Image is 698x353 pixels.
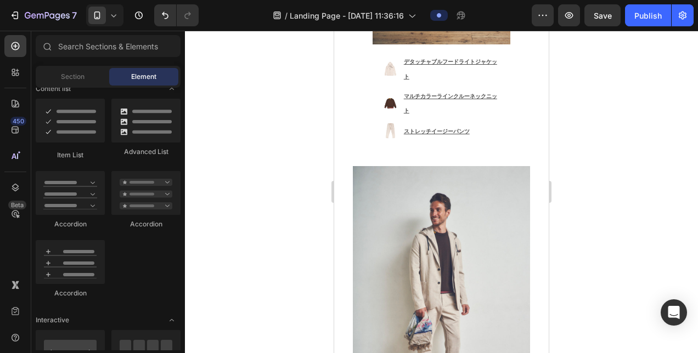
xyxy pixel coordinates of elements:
span: Save [594,11,612,20]
span: Content list [36,84,71,94]
div: Advanced List [111,147,181,157]
iframe: Design area [334,31,549,353]
div: Item List [36,150,105,160]
div: Accordion [36,219,105,229]
span: Landing Page - [DATE] 11:36:16 [290,10,404,21]
div: Accordion [111,219,181,229]
span: Toggle open [163,80,181,98]
span: Toggle open [163,311,181,329]
div: 450 [10,117,26,126]
span: Section [61,72,85,82]
div: Beta [8,201,26,209]
div: Undo/Redo [154,4,199,26]
button: 7 [4,4,82,26]
span: Element [131,72,156,82]
button: Save [584,4,621,26]
input: Search Sections & Elements [36,35,181,57]
div: Publish [634,10,662,21]
span: / [285,10,288,21]
button: Publish [625,4,671,26]
span: Interactive [36,315,69,325]
p: 7 [72,9,77,22]
div: Accordion [36,288,105,298]
div: Open Intercom Messenger [661,299,687,326]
